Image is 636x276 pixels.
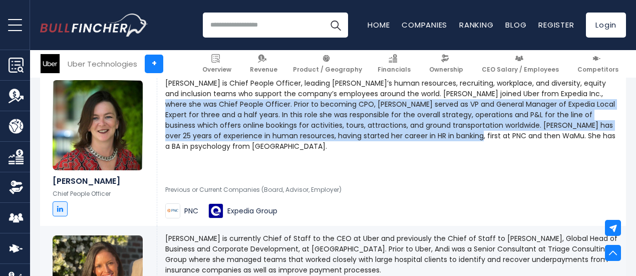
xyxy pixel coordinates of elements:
[459,20,493,30] a: Ranking
[577,66,618,74] span: Competitors
[293,66,362,74] span: Product / Geography
[368,20,390,30] a: Home
[288,50,367,78] a: Product / Geography
[53,80,143,170] img: Nikki Krishnamurthy
[202,66,231,74] span: Overview
[53,176,144,186] h6: [PERSON_NAME]
[53,190,144,198] p: Chief People Officer
[586,13,626,38] a: Login
[165,233,618,275] p: [PERSON_NAME] is currently Chief of Staff to the CEO at Uber and previously the Chief of Staff to...
[198,50,236,78] a: Overview
[250,66,277,74] span: Revenue
[378,66,411,74] span: Financials
[9,180,24,195] img: Ownership
[41,54,60,73] img: UBER logo
[245,50,282,78] a: Revenue
[477,50,563,78] a: CEO Salary / Employees
[573,50,623,78] a: Competitors
[227,206,277,215] span: Expedia Group
[184,206,198,215] span: PNC
[165,203,180,218] img: PNC
[538,20,574,30] a: Register
[165,186,618,194] p: Previous or Current Companies (Board, Advisor, Employer)
[323,13,348,38] button: Search
[505,20,526,30] a: Blog
[402,20,447,30] a: Companies
[482,66,559,74] span: CEO Salary / Employees
[40,14,148,37] a: Go to homepage
[429,66,463,74] span: Ownership
[68,58,137,70] div: Uber Technologies
[425,50,468,78] a: Ownership
[145,55,163,73] a: +
[208,203,223,218] img: Expedia Group
[40,14,148,37] img: Bullfincher logo
[165,78,618,152] p: [PERSON_NAME] is Chief People Officer, leading [PERSON_NAME]’s human resources, recruiting, workp...
[373,50,415,78] a: Financials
